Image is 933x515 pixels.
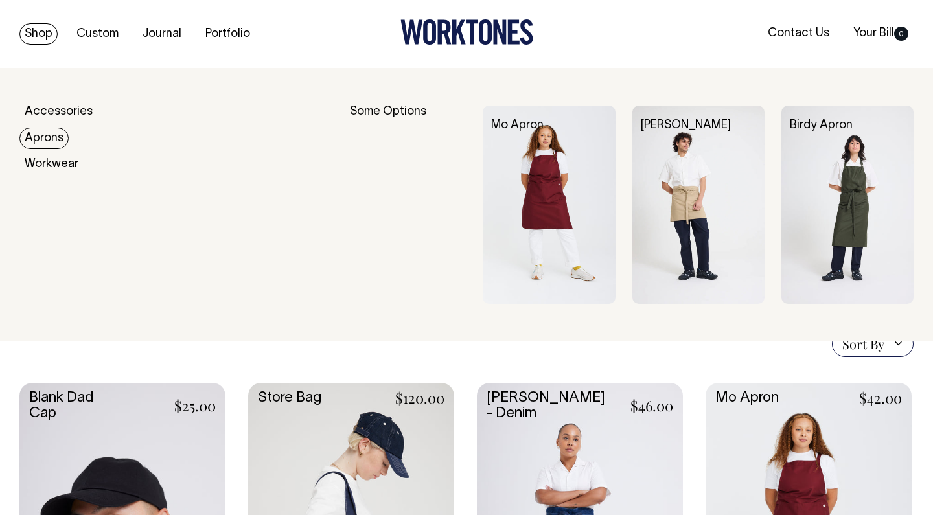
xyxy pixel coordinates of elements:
a: Accessories [19,101,98,122]
img: Bobby Apron [632,106,765,304]
a: Workwear [19,154,84,175]
a: Aprons [19,128,69,149]
a: Your Bill0 [848,23,914,44]
img: Mo Apron [483,106,615,304]
a: Shop [19,23,58,45]
img: Birdy Apron [781,106,914,304]
a: Journal [137,23,187,45]
a: Contact Us [763,23,835,44]
a: Birdy Apron [790,120,853,131]
a: Portfolio [200,23,255,45]
span: 0 [894,27,908,41]
a: [PERSON_NAME] [641,120,731,131]
a: Mo Apron [491,120,544,131]
div: Some Options [350,106,466,304]
a: Custom [71,23,124,45]
span: Sort By [842,336,884,352]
